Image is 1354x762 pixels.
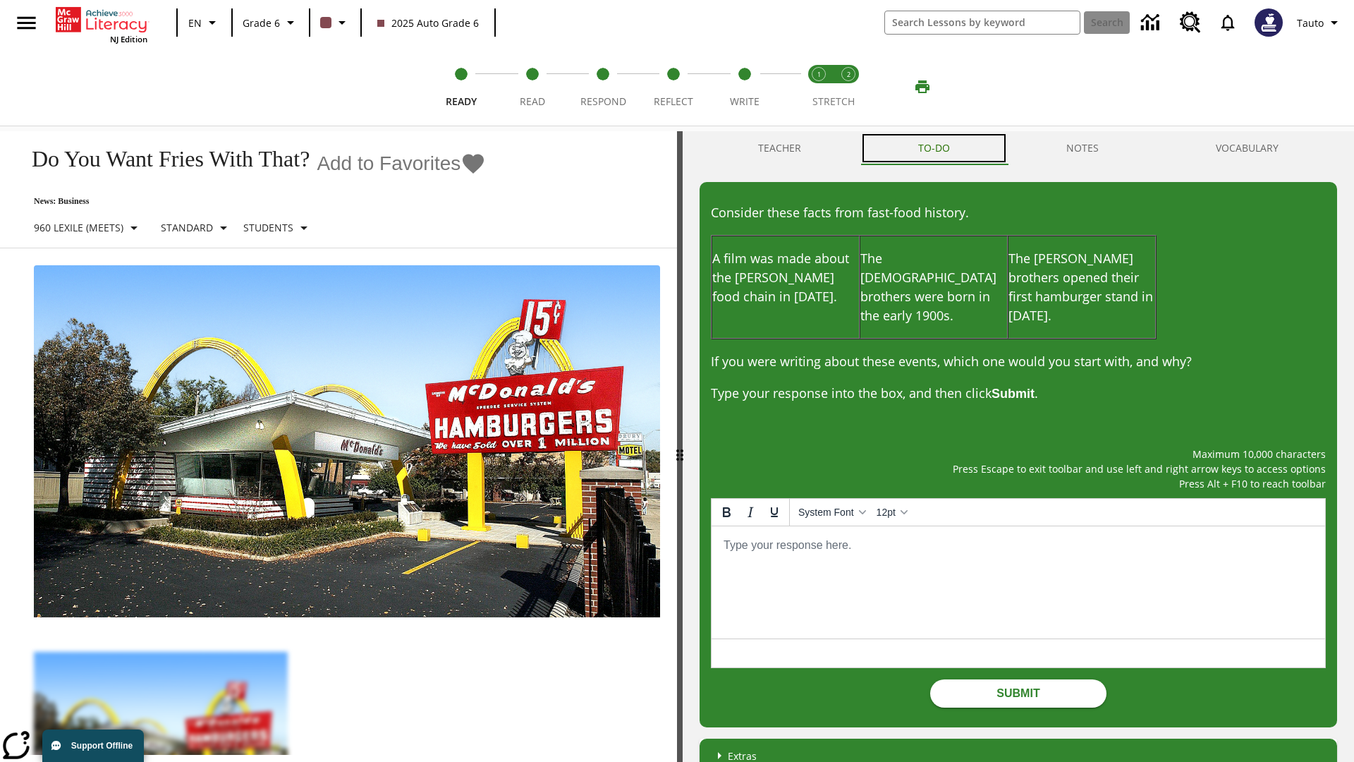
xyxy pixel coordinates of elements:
[580,95,626,108] span: Respond
[700,131,860,165] button: Teacher
[817,70,821,79] text: 1
[712,249,859,306] p: A film was made about the [PERSON_NAME] food chain in [DATE].
[1133,4,1171,42] a: Data Center
[712,526,1325,639] iframe: Rich Text Area. Press ALT-0 for help.
[798,507,854,518] span: System Font
[877,507,896,518] span: 12pt
[238,215,318,241] button: Select Student
[711,476,1326,491] p: Press Alt + F10 to reach toolbar
[930,679,1106,708] button: Submit
[237,10,305,35] button: Grade: Grade 6, Select a grade
[182,10,227,35] button: Language: EN, Select a language
[6,2,47,44] button: Open side menu
[1255,8,1283,37] img: Avatar
[1246,4,1291,41] button: Select a new avatar
[700,131,1337,165] div: Instructional Panel Tabs
[828,48,869,126] button: Stretch Respond step 2 of 2
[520,95,545,108] span: Read
[711,384,1326,404] p: Type your response into the box, and then click .
[42,730,144,762] button: Support Offline
[71,741,133,751] span: Support Offline
[711,447,1326,461] p: Maximum 10,000 characters
[860,249,1007,325] p: The [DEMOGRAPHIC_DATA] brothers were born in the early 1900s.
[317,151,486,176] button: Add to Favorites - Do You Want Fries With That?
[17,196,486,207] p: News: Business
[711,352,1326,371] p: If you were writing about these events, which one would you start with, and why?
[871,500,913,524] button: Font sizes
[188,16,202,30] span: EN
[34,220,123,235] p: 960 Lexile (Meets)
[793,500,871,524] button: Fonts
[420,48,502,126] button: Ready step 1 of 5
[704,48,786,126] button: Write step 5 of 5
[714,500,738,524] button: Bold
[1008,249,1155,325] p: The [PERSON_NAME] brothers opened their first hamburger stand in [DATE].
[110,34,147,44] span: NJ Edition
[243,16,280,30] span: Grade 6
[762,500,786,524] button: Underline
[446,95,477,108] span: Ready
[17,146,310,172] h1: Do You Want Fries With That?
[900,74,945,99] button: Print
[315,10,356,35] button: Class color is dark brown. Change class color
[243,220,293,235] p: Students
[992,387,1035,401] strong: Submit
[28,215,148,241] button: Select Lexile, 960 Lexile (Meets)
[34,265,660,618] img: One of the first McDonald's stores, with the iconic red sign and golden arches.
[155,215,238,241] button: Scaffolds, Standard
[1171,4,1209,42] a: Resource Center, Will open in new tab
[738,500,762,524] button: Italic
[730,95,760,108] span: Write
[1008,131,1158,165] button: NOTES
[711,203,1326,222] p: Consider these facts from fast-food history.
[683,131,1354,762] div: activity
[812,95,855,108] span: STRETCH
[654,95,693,108] span: Reflect
[677,131,683,762] div: Press Enter or Spacebar and then press right and left arrow keys to move the slider
[317,152,461,175] span: Add to Favorites
[633,48,714,126] button: Reflect step 4 of 5
[377,16,479,30] span: 2025 Auto Grade 6
[847,70,850,79] text: 2
[491,48,573,126] button: Read step 2 of 5
[1209,4,1246,41] a: Notifications
[161,220,213,235] p: Standard
[56,4,147,44] div: Home
[562,48,644,126] button: Respond step 3 of 5
[885,11,1080,34] input: search field
[1291,10,1348,35] button: Profile/Settings
[711,461,1326,476] p: Press Escape to exit toolbar and use left and right arrow keys to access options
[860,131,1008,165] button: TO-DO
[1297,16,1324,30] span: Tauto
[1157,131,1337,165] button: VOCABULARY
[798,48,839,126] button: Stretch Read step 1 of 2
